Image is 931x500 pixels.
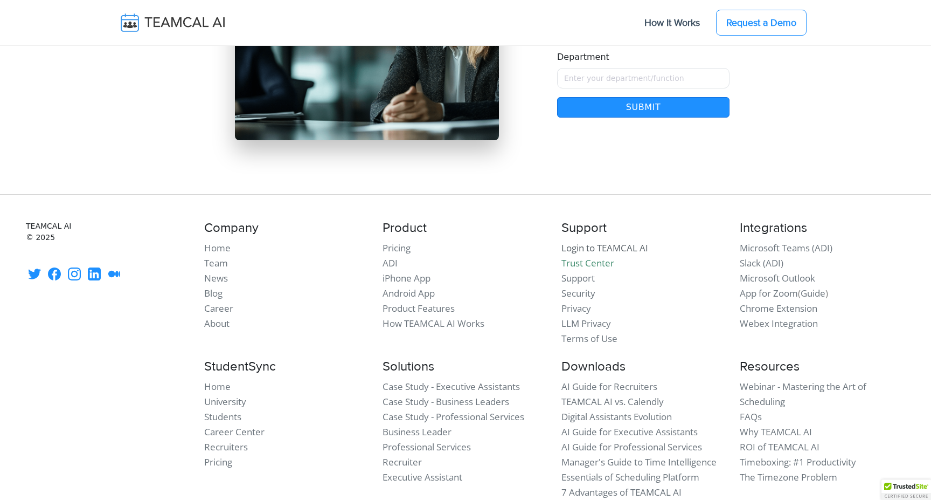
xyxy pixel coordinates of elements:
[740,359,905,375] h4: Resources
[740,380,866,408] a: Webinar - Mastering the Art of Scheduling
[383,221,548,236] h4: Product
[383,426,451,438] a: Business Leader
[204,302,233,314] a: Career
[740,426,812,438] a: Why TEAMCAL AI
[204,456,232,468] a: Pricing
[383,302,455,314] a: Product Features
[561,317,611,330] a: LLM Privacy
[881,480,931,500] div: TrustedSite Certified
[740,317,818,330] a: Webex Integration
[204,257,228,269] a: Team
[383,242,411,254] a: Pricing
[383,395,509,408] a: Case Study - Business Leaders
[383,287,435,299] a: Android App
[561,302,591,314] a: Privacy
[383,359,548,375] h4: Solutions
[561,441,702,453] a: AI Guide for Professional Services
[557,68,729,88] input: Enter your department/function
[740,257,783,269] a: Slack (ADI)
[383,272,430,284] a: iPhone App
[561,471,699,483] a: Essentials of Scheduling Platform
[383,257,398,269] a: ADI
[561,287,595,299] a: Security
[383,441,471,453] a: Professional Services
[204,359,370,375] h4: StudentSync
[561,395,664,408] a: TEAMCAL AI vs. Calendly
[204,221,370,236] h4: Company
[561,486,682,498] a: 7 Advantages of TEAMCAL AI
[204,317,230,330] a: About
[740,242,832,254] a: Microsoft Teams (ADI)
[740,456,856,468] a: Timeboxing: #1 Productivity
[561,242,648,254] a: Login to TEAMCAL AI
[561,359,727,375] h4: Downloads
[383,471,462,483] a: Executive Assistant
[561,426,698,438] a: AI Guide for Executive Assistants
[801,287,825,299] a: Guide
[561,380,657,393] a: AI Guide for Recruiters
[740,221,905,236] h4: Integrations
[561,272,595,284] a: Support
[740,272,815,284] a: Microsoft Outlook
[740,410,762,423] a: FAQs
[716,10,807,36] a: Request a Demo
[204,395,246,408] a: University
[561,410,672,423] a: Digital Assistants Evolution
[561,221,727,236] h4: Support
[740,441,819,453] a: ROI of TEAMCAL AI
[204,410,241,423] a: Students
[204,287,223,299] a: Blog
[740,287,798,299] a: App for Zoom
[383,410,524,423] a: Case Study - Professional Services
[561,332,617,345] a: Terms of Use
[204,272,228,284] a: News
[740,286,905,301] li: ( )
[204,426,265,438] a: Career Center
[557,51,609,64] label: Department
[204,242,231,254] a: Home
[383,456,422,468] a: Recruiter
[561,257,614,269] a: Trust Center
[740,302,817,314] a: Chrome Extension
[204,380,231,393] a: Home
[561,456,717,468] a: Manager's Guide to Time Intelligence
[383,317,484,330] a: How TEAMCAL AI Works
[204,441,248,453] a: Recruiters
[26,221,191,243] small: TEAMCAL AI © 2025
[383,380,520,393] a: Case Study - Executive Assistants
[634,11,711,34] a: How It Works
[740,471,837,483] a: The Timezone Problem
[557,97,729,118] button: Submit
